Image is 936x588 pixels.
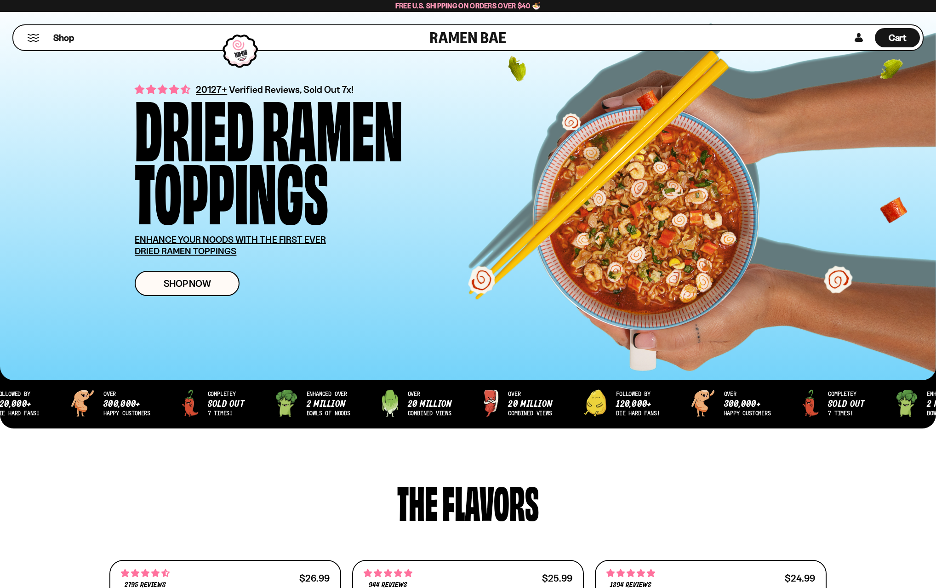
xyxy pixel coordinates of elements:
[889,32,907,43] span: Cart
[135,157,328,220] div: Toppings
[442,479,539,523] div: flavors
[262,94,403,157] div: Ramen
[364,567,412,579] span: 4.75 stars
[785,574,815,582] div: $24.99
[164,279,211,288] span: Shop Now
[135,94,254,157] div: Dried
[395,1,541,10] span: Free U.S. Shipping on Orders over $40 🍜
[135,271,240,296] a: Shop Now
[121,567,170,579] span: 4.68 stars
[53,32,74,44] span: Shop
[397,479,438,523] div: The
[299,574,330,582] div: $26.99
[53,28,74,47] a: Shop
[606,567,655,579] span: 4.76 stars
[27,34,40,42] button: Mobile Menu Trigger
[135,234,326,257] u: ENHANCE YOUR NOODS WITH THE FIRST EVER DRIED RAMEN TOPPINGS
[542,574,572,582] div: $25.99
[875,25,920,50] div: Cart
